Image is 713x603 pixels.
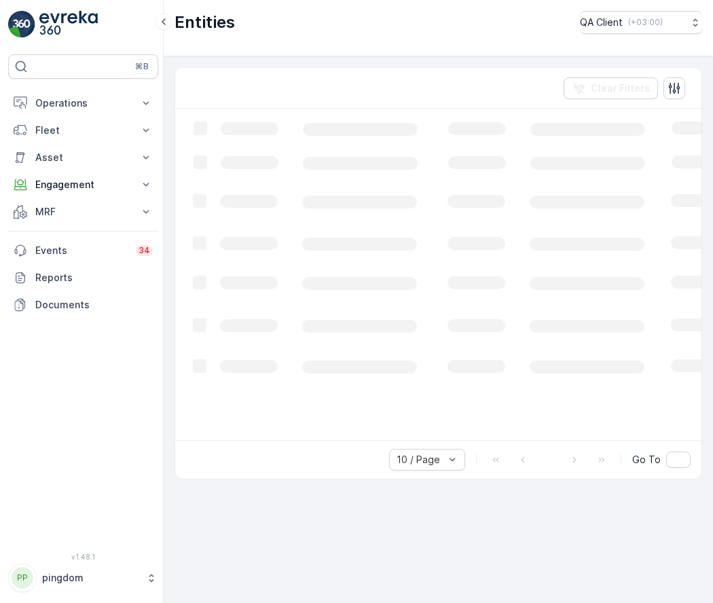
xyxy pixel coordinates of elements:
[35,151,131,164] p: Asset
[42,571,139,585] p: pingdom
[35,244,128,257] p: Events
[564,77,658,99] button: Clear Filters
[8,117,158,144] button: Fleet
[580,16,623,29] p: QA Client
[8,144,158,171] button: Asset
[8,11,35,38] img: logo
[135,61,149,72] p: ⌘B
[632,453,661,467] span: Go To
[8,264,158,291] a: Reports
[8,553,158,561] span: v 1.48.1
[39,11,98,38] img: logo_light-DOdMpM7g.png
[8,291,158,318] a: Documents
[139,245,150,256] p: 34
[35,271,153,285] p: Reports
[35,298,153,312] p: Documents
[12,567,33,589] div: PP
[8,171,158,198] button: Engagement
[8,564,158,592] button: PPpingdom
[35,124,131,137] p: Fleet
[35,96,131,110] p: Operations
[35,178,131,191] p: Engagement
[175,12,235,33] p: Entities
[8,237,158,264] a: Events34
[8,198,158,225] button: MRF
[8,90,158,117] button: Operations
[628,17,663,28] p: ( +03:00 )
[591,81,650,95] p: Clear Filters
[580,11,702,34] button: QA Client(+03:00)
[35,205,131,219] p: MRF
